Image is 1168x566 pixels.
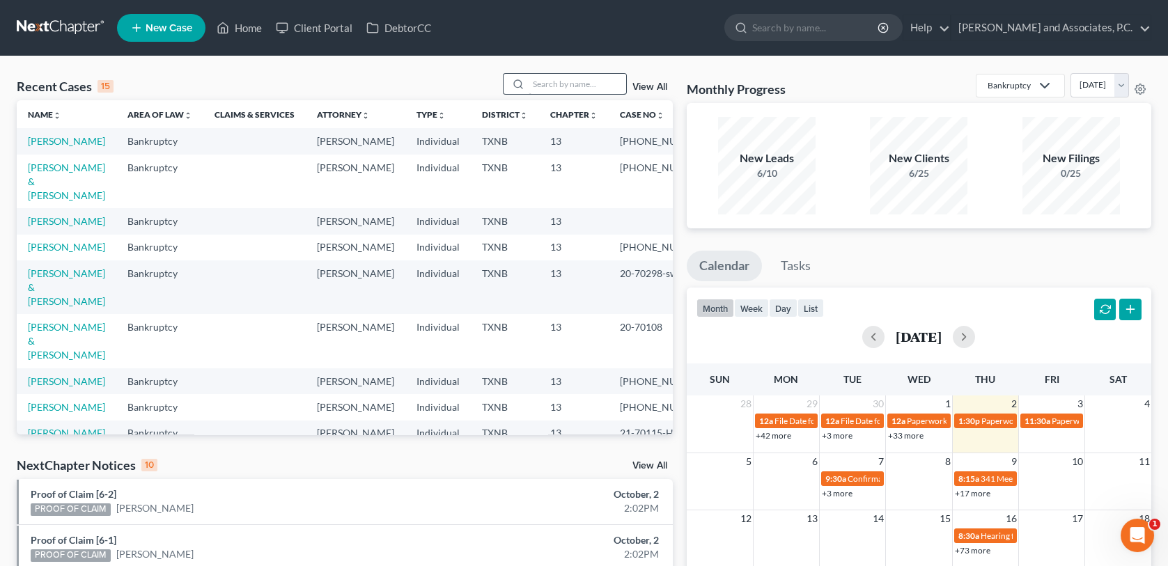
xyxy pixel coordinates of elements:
td: Individual [405,208,471,234]
span: 11 [1137,453,1151,470]
td: Bankruptcy [116,208,203,234]
div: 10 [141,459,157,471]
a: View All [632,461,667,471]
td: [PERSON_NAME] [306,394,405,420]
div: 6/10 [718,166,816,180]
div: New Leads [718,150,816,166]
span: 1 [944,395,952,412]
td: 13 [539,128,609,154]
a: Proof of Claim [6-1] [31,534,116,546]
a: Calendar [687,251,762,281]
span: 15 [938,510,952,527]
td: Bankruptcy [116,368,203,394]
i: unfold_more [184,111,192,120]
a: [PERSON_NAME] and Associates, P.C. [951,15,1151,40]
div: 2:02PM [459,501,659,515]
div: New Filings [1022,150,1120,166]
div: PROOF OF CLAIM [31,549,111,562]
td: Bankruptcy [116,314,203,368]
span: 1 [1149,519,1160,530]
span: Fri [1045,373,1059,385]
a: [PERSON_NAME] [28,215,105,227]
span: 11:30a [1025,416,1050,426]
th: Claims & Services [203,100,306,128]
i: unfold_more [53,111,61,120]
td: Individual [405,368,471,394]
span: Sat [1109,373,1127,385]
a: [PERSON_NAME] [116,547,194,561]
span: New Case [146,23,192,33]
a: DebtorCC [359,15,438,40]
span: 14 [871,510,885,527]
div: New Clients [870,150,967,166]
td: Individual [405,394,471,420]
span: Hearing for [PERSON_NAME] [981,530,1089,541]
div: 0/25 [1022,166,1120,180]
a: [PERSON_NAME] [28,375,105,387]
td: Individual [405,235,471,260]
td: 13 [539,420,609,446]
td: Individual [405,314,471,368]
a: +73 more [955,545,990,556]
span: Thu [975,373,995,385]
i: unfold_more [656,111,664,120]
td: TXNB [471,260,539,314]
span: 28 [739,395,753,412]
span: 18 [1137,510,1151,527]
td: TXNB [471,394,539,420]
a: Attorneyunfold_more [317,109,370,120]
td: [PERSON_NAME] [306,260,405,314]
td: 13 [539,314,609,368]
button: month [696,299,734,317]
a: [PERSON_NAME] [28,135,105,147]
span: 12a [759,416,773,426]
td: TXNB [471,368,539,394]
td: Bankruptcy [116,128,203,154]
td: [PERSON_NAME] [306,420,405,446]
td: Bankruptcy [116,155,203,208]
div: Recent Cases [17,78,114,95]
a: Area of Lawunfold_more [127,109,192,120]
a: Nameunfold_more [28,109,61,120]
span: 9 [1010,453,1018,470]
td: [PHONE_NUMBER] [609,368,717,394]
span: 5 [745,453,753,470]
button: list [797,299,824,317]
span: File Date for [PERSON_NAME] & [PERSON_NAME] [841,416,1026,426]
span: 12 [739,510,753,527]
div: 6/25 [870,166,967,180]
td: TXNB [471,314,539,368]
a: Help [903,15,950,40]
input: Search by name... [752,15,880,40]
a: [PERSON_NAME] & [PERSON_NAME] [28,321,105,361]
div: 2:02PM [459,547,659,561]
td: 13 [539,368,609,394]
i: unfold_more [361,111,370,120]
td: [PHONE_NUMBER] [609,235,717,260]
a: +33 more [888,430,924,441]
a: View All [632,82,667,92]
td: TXNB [471,235,539,260]
span: Wed [908,373,930,385]
a: Case Nounfold_more [620,109,664,120]
span: File Date for [PERSON_NAME] [774,416,886,426]
span: 29 [805,395,819,412]
span: 2 [1010,395,1018,412]
span: 30 [871,395,885,412]
span: 4 [1143,395,1151,412]
a: Client Portal [269,15,359,40]
a: +3 more [822,488,852,498]
td: Bankruptcy [116,394,203,420]
td: 13 [539,208,609,234]
a: Tasks [768,251,823,281]
span: 9:30a [825,473,846,484]
td: [PHONE_NUMBER] [609,128,717,154]
td: 13 [539,394,609,420]
td: 13 [539,260,609,314]
a: +3 more [822,430,852,441]
a: Proof of Claim [6-2] [31,488,116,500]
a: [PERSON_NAME] [28,427,105,439]
a: [PERSON_NAME] [28,401,105,413]
a: Chapterunfold_more [550,109,598,120]
a: +17 more [955,488,990,498]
